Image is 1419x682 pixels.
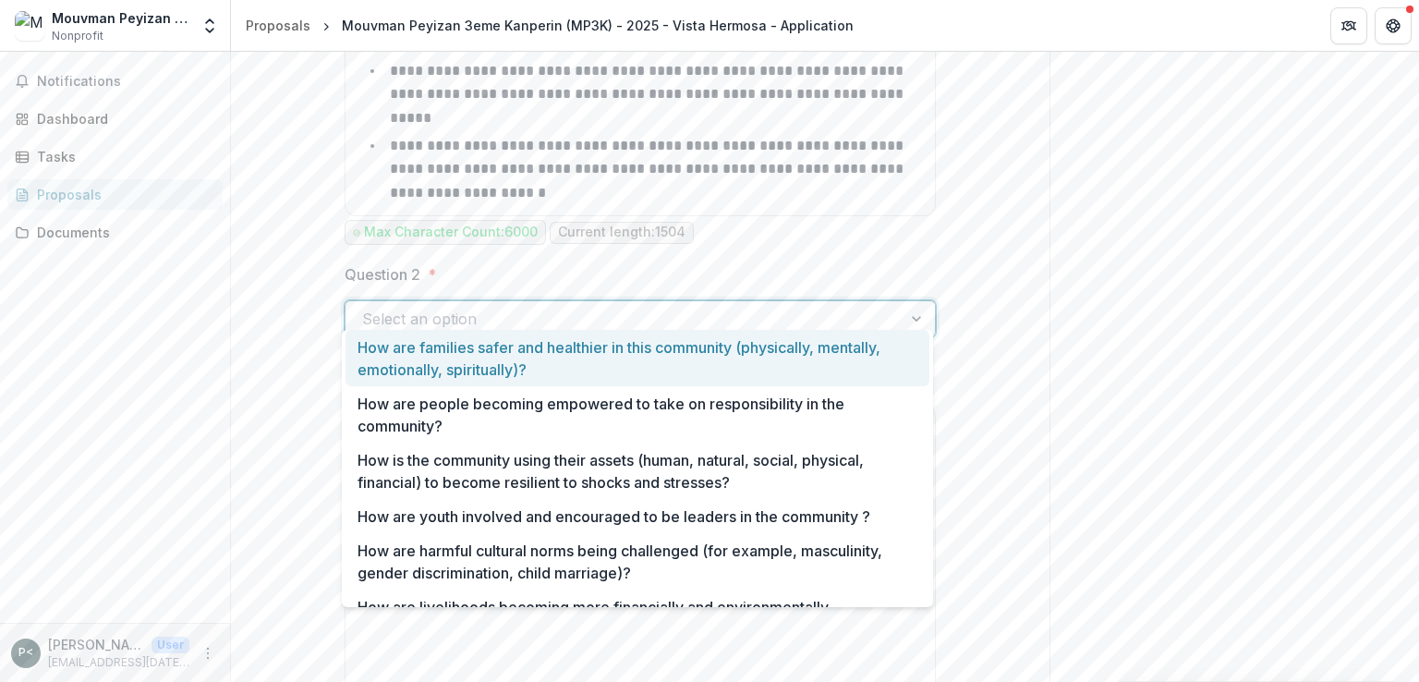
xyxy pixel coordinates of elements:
[15,11,44,41] img: Mouvman Peyizan 3eme Kanperin (MP3K)
[197,642,219,664] button: More
[7,217,223,248] a: Documents
[238,12,318,39] a: Proposals
[7,104,223,134] a: Dashboard
[52,8,189,28] div: Mouvman Peyizan 3eme Kanperin (MP3K)
[37,74,215,90] span: Notifications
[37,147,208,166] div: Tasks
[152,637,189,653] p: User
[48,654,189,671] p: [EMAIL_ADDRESS][DATE][DOMAIN_NAME]
[342,330,933,607] div: Select options list
[48,635,144,654] p: [PERSON_NAME][DATE] <[EMAIL_ADDRESS][DATE][DOMAIN_NAME]> <[DOMAIN_NAME][EMAIL_ADDRESS][DATE][DOMA...
[346,590,929,646] div: How are livelihoods becoming more financially and environmentally sustainable?
[52,28,103,44] span: Nonprofit
[1375,7,1412,44] button: Get Help
[346,386,929,443] div: How are people becoming empowered to take on responsibility in the community?
[37,223,208,242] div: Documents
[7,179,223,210] a: Proposals
[364,225,538,240] p: Max Character Count: 6000
[1330,7,1367,44] button: Partners
[346,499,929,533] div: How are youth involved and encouraged to be leaders in the community ?
[7,67,223,96] button: Notifications
[346,533,929,590] div: How are harmful cultural norms being challenged (for example, masculinity, gender discrimination,...
[7,141,223,172] a: Tasks
[558,225,685,240] p: Current length: 1504
[342,16,854,35] div: Mouvman Peyizan 3eme Kanperin (MP3K) - 2025 - Vista Hermosa - Application
[346,330,929,386] div: How are families safer and healthier in this community (physically, mentally, emotionally, spirit...
[345,263,420,286] p: Question 2
[37,109,208,128] div: Dashboard
[18,647,33,659] div: Pierre Noel <pierre.noel@tbf.org> <pierre.noel@tbf.org> <pierre.noel@tbf.org> <pierre.noel@tbf.org>
[346,443,929,499] div: How is the community using their assets (human, natural, social, physical, financial) to become r...
[197,7,223,44] button: Open entity switcher
[37,185,208,204] div: Proposals
[246,16,310,35] div: Proposals
[238,12,861,39] nav: breadcrumb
